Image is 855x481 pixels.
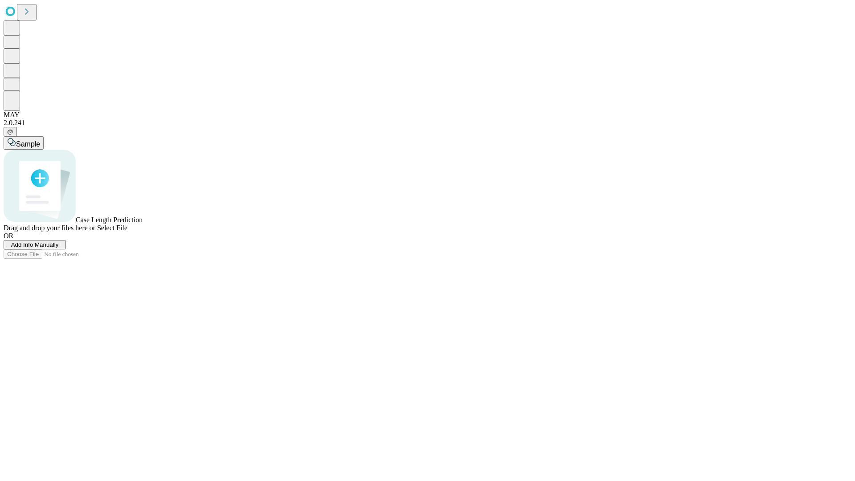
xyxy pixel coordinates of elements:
button: Add Info Manually [4,240,66,249]
button: Sample [4,136,44,150]
span: Drag and drop your files here or [4,224,95,232]
span: Add Info Manually [11,241,59,248]
div: 2.0.241 [4,119,851,127]
span: @ [7,128,13,135]
span: Sample [16,140,40,148]
div: MAY [4,111,851,119]
span: OR [4,232,13,240]
span: Case Length Prediction [76,216,142,224]
span: Select File [97,224,127,232]
button: @ [4,127,17,136]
